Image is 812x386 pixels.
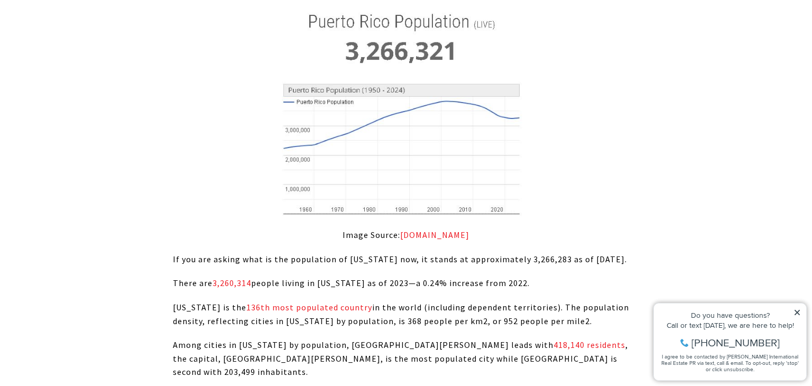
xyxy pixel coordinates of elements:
[173,253,639,266] p: If you are asking what is the population of [US_STATE] now, it stands at approximately 3,266,283 ...
[343,229,469,240] span: Image Source:
[13,65,151,85] span: I agree to be contacted by [PERSON_NAME] International Real Estate PR via text, call & email. To ...
[11,24,153,31] div: Do you have questions?
[246,302,372,313] a: 136th most populated country
[173,302,629,326] span: [US_STATE] is the in the world (including dependent territories). The population density, reflect...
[43,50,132,60] span: [PHONE_NUMBER]
[11,34,153,41] div: Call or text [DATE], we are here to help!
[400,229,469,240] a: [DOMAIN_NAME]
[173,339,628,377] span: Among cities in [US_STATE] by population, [GEOGRAPHIC_DATA][PERSON_NAME] leads with , the capital...
[553,339,625,350] a: 418,140 residents
[213,278,251,288] a: 3,260,314
[173,278,530,288] span: There are people living in [US_STATE] as of 2023—a 0.24% increase from 2022.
